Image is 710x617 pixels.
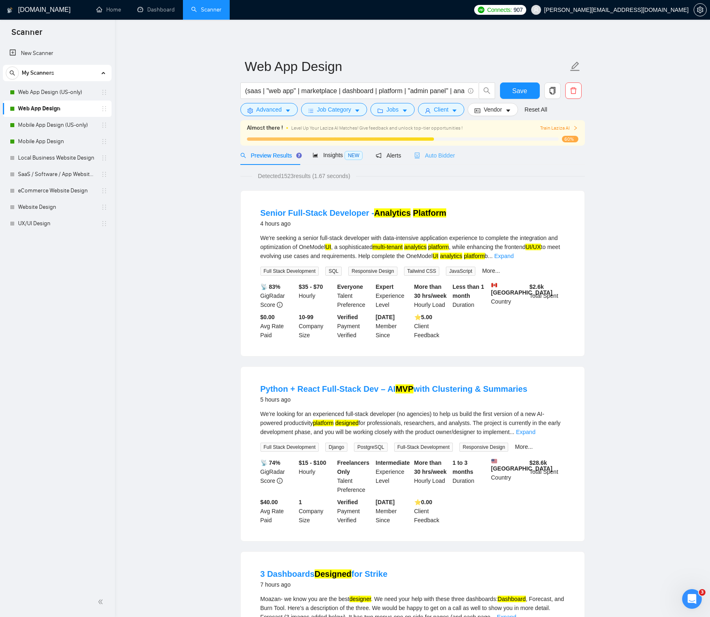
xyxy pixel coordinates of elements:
div: Avg Rate Paid [259,498,297,525]
img: upwork-logo.png [478,7,484,13]
span: Auto Bidder [414,152,455,159]
b: Everyone [337,283,363,290]
div: Avg Rate Paid [259,313,297,340]
span: Connects: [487,5,512,14]
span: Alerts [376,152,401,159]
mark: Analytics [374,208,411,217]
span: user [425,107,431,114]
li: My Scanners [3,65,112,232]
b: 📡 74% [260,459,281,466]
div: Company Size [297,498,336,525]
b: Expert [376,283,394,290]
b: Freelancers Only [337,459,370,475]
b: Verified [337,499,358,505]
b: [DATE] [376,499,395,505]
span: search [6,70,18,76]
span: copy [545,87,560,94]
mark: multi-tenant [372,244,402,250]
b: More than 30 hrs/week [414,283,447,299]
button: Save [500,82,540,99]
b: $ 2.6k [530,283,544,290]
img: 🇨🇦 [491,282,497,288]
span: holder [101,122,107,128]
span: Vendor [484,105,502,114]
button: idcardVendorcaret-down [468,103,518,116]
mark: Platform [413,208,446,217]
div: Client Feedback [413,498,451,525]
span: SQL [325,267,342,276]
a: Reset All [525,105,547,114]
div: We’re looking for an experienced full-stack developer (no agencies) to help us build the first ve... [260,409,565,436]
b: Intermediate [376,459,410,466]
b: 1 to 3 months [452,459,473,475]
b: [DATE] [376,314,395,320]
span: Level Up Your Laziza AI Matches! Give feedback and unlock top-tier opportunities ! [291,125,463,131]
span: Save [512,86,527,96]
button: Train Laziza AI [540,124,578,132]
span: search [240,153,246,158]
div: GigRadar Score [259,458,297,494]
a: eCommerce Website Design [18,183,96,199]
span: Jobs [386,105,399,114]
a: setting [694,7,707,13]
mark: UI/UX [525,244,541,250]
mark: Designed [315,569,352,578]
a: More... [515,443,533,450]
span: Job Category [317,105,351,114]
div: Duration [451,282,489,309]
mark: analytics [404,244,426,250]
span: caret-down [505,107,511,114]
span: Full Stack Development [260,267,319,276]
b: 1 [299,499,302,505]
span: Preview Results [240,152,299,159]
a: UX/UI Design [18,215,96,232]
span: NEW [345,151,363,160]
div: 4 hours ago [260,219,446,229]
div: Hourly [297,282,336,309]
span: ... [509,429,514,435]
span: user [533,7,539,13]
div: Payment Verified [336,498,374,525]
span: PostgreSQL [354,443,387,452]
span: holder [101,105,107,112]
a: Python + React Full-Stack Dev – AIMVPwith Clustering & Summaries [260,384,527,393]
img: logo [7,4,13,17]
a: Mobile App Design [18,133,96,150]
b: More than 30 hrs/week [414,459,447,475]
span: edit [570,61,580,72]
div: Country [489,458,528,494]
span: setting [694,7,706,13]
a: Mobile App Design (US-only) [18,117,96,133]
span: My Scanners [22,65,54,81]
b: $ 28.6k [530,459,547,466]
span: holder [101,187,107,194]
b: [GEOGRAPHIC_DATA] [491,282,552,296]
mark: designer [349,596,371,602]
span: Responsive Design [459,443,508,452]
mark: designed [335,420,358,426]
span: delete [566,87,581,94]
span: info-circle [468,88,473,94]
span: robot [414,153,420,158]
div: Tooltip anchor [295,152,303,159]
button: search [6,66,19,80]
div: Total Spent [528,282,566,309]
a: SaaS / Software / App Website Design [18,166,96,183]
button: settingAdvancedcaret-down [240,103,298,116]
b: $40.00 [260,499,278,505]
div: Payment Verified [336,313,374,340]
span: holder [101,138,107,145]
mark: UI [433,253,438,259]
mark: Dashboard [498,596,526,602]
mark: UI [325,244,331,250]
span: Insights [313,152,363,158]
input: Search Freelance Jobs... [245,86,464,96]
span: ... [488,253,493,259]
span: holder [101,220,107,227]
span: idcard [475,107,480,114]
span: bars [308,107,314,114]
span: folder [377,107,383,114]
span: Detected 1523 results (1.67 seconds) [252,171,356,181]
a: dashboardDashboard [137,6,175,13]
